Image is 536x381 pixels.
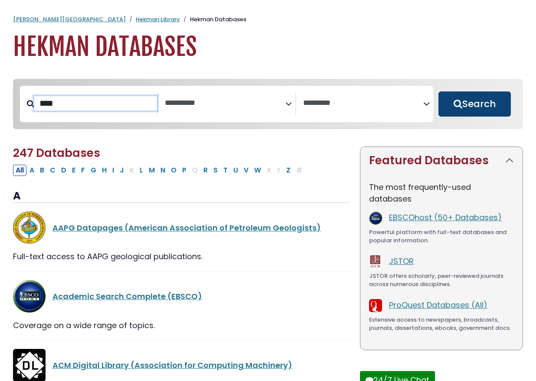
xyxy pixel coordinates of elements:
[13,190,350,203] h3: A
[389,256,414,267] a: JSTOR
[69,165,78,176] button: Filter Results E
[78,165,88,176] button: Filter Results F
[13,251,350,262] div: Full-text access to AAPG geological publications.
[13,319,350,331] div: Coverage on a wide range of topics.
[110,165,117,176] button: Filter Results I
[37,165,47,176] button: Filter Results B
[13,15,126,23] a: [PERSON_NAME][GEOGRAPHIC_DATA]
[13,33,523,62] h1: Hekman Databases
[231,165,241,176] button: Filter Results U
[146,165,157,176] button: Filter Results M
[99,165,109,176] button: Filter Results H
[369,228,514,245] div: Powerful platform with full-text databases and popular information.
[389,300,487,310] a: ProQuest Databases (All)
[180,165,189,176] button: Filter Results P
[201,165,210,176] button: Filter Results R
[241,165,251,176] button: Filter Results V
[137,165,146,176] button: Filter Results L
[136,15,180,23] a: Hekman Library
[27,165,37,176] button: Filter Results A
[117,165,127,176] button: Filter Results J
[88,165,99,176] button: Filter Results G
[13,165,26,176] button: All
[158,165,168,176] button: Filter Results N
[438,91,511,117] button: Submit for Search Results
[369,316,514,332] div: Extensive access to newspapers, broadcasts, journals, dissertations, ebooks, government docs.
[47,165,58,176] button: Filter Results C
[284,165,293,176] button: Filter Results Z
[180,15,246,24] li: Hekman Databases
[13,15,523,24] nav: breadcrumb
[369,181,514,205] p: The most frequently-used databases
[13,164,306,175] div: Alpha-list to filter by first letter of database name
[221,165,230,176] button: Filter Results T
[52,360,292,371] a: ACM Digital Library (Association for Computing Machinery)
[13,145,100,161] span: 247 Databases
[59,165,69,176] button: Filter Results D
[389,212,502,223] a: EBSCOhost (50+ Databases)
[369,272,514,289] div: JSTOR offers scholarly, peer-reviewed journals across numerous disciplines.
[34,96,157,111] input: Search database by title or keyword
[168,165,179,176] button: Filter Results O
[211,165,220,176] button: Filter Results S
[13,79,523,129] nav: Search filters
[360,147,523,174] button: Featured Databases
[252,165,264,176] button: Filter Results W
[303,99,423,108] textarea: Search
[165,99,285,108] textarea: Search
[52,291,202,302] a: Academic Search Complete (EBSCO)
[52,222,321,233] a: AAPG Datapages (American Association of Petroleum Geologists)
